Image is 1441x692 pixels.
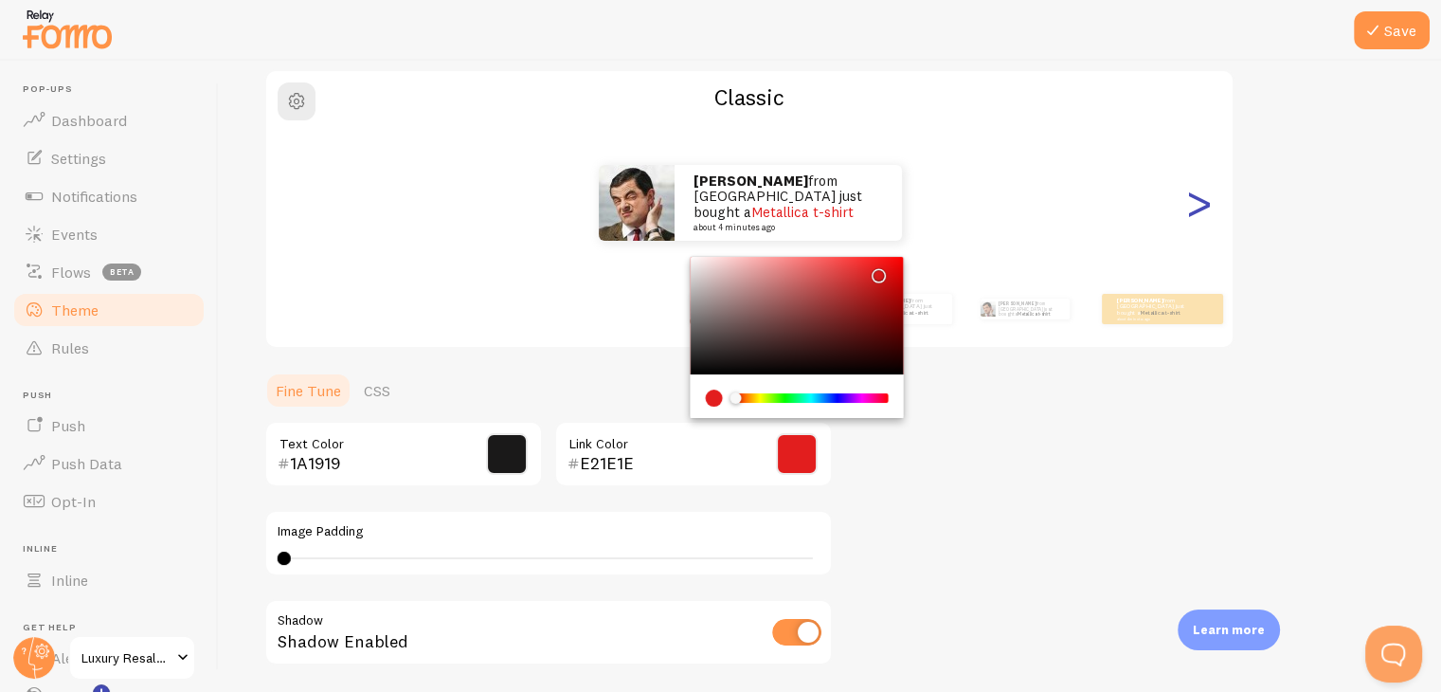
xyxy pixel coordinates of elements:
[102,264,141,281] span: beta
[11,483,207,520] a: Opt-In
[706,390,723,407] div: current color is #E21E1E
[690,294,720,324] img: Fomo
[20,5,115,53] img: fomo-relay-logo-orange.svg
[11,177,207,215] a: Notifications
[51,338,89,357] span: Rules
[352,372,402,410] a: CSS
[23,543,207,555] span: Inline
[999,299,1062,319] p: from [GEOGRAPHIC_DATA] just bought a
[999,300,1036,306] strong: [PERSON_NAME]
[23,390,207,402] span: Push
[51,571,88,590] span: Inline
[23,622,207,634] span: Get Help
[1365,626,1422,683] iframe: Help Scout Beacon - Open
[1117,297,1193,320] p: from [GEOGRAPHIC_DATA] just bought a
[81,646,171,669] span: Luxury Resale Concierge
[888,309,928,317] a: Metallica t-shirt
[11,445,207,483] a: Push Data
[865,317,943,320] small: about 4 minutes ago
[51,263,91,282] span: Flows
[278,523,820,540] label: Image Padding
[1117,297,1162,304] strong: [PERSON_NAME]
[1193,621,1265,639] p: Learn more
[865,297,945,320] p: from [GEOGRAPHIC_DATA] just bought a
[51,111,127,130] span: Dashboard
[693,172,808,190] strong: [PERSON_NAME]
[264,599,833,668] div: Shadow Enabled
[23,83,207,96] span: Pop-ups
[51,300,99,319] span: Theme
[11,329,207,367] a: Rules
[11,101,207,139] a: Dashboard
[693,223,877,232] small: about 4 minutes ago
[691,257,904,418] div: Chrome color picker
[11,561,207,599] a: Inline
[1178,610,1280,650] div: Learn more
[1018,311,1050,317] a: Metallica t-shirt
[980,301,995,317] img: Fomo
[11,215,207,253] a: Events
[264,372,352,410] a: Fine Tune
[51,492,96,511] span: Opt-In
[599,165,675,241] img: Fomo
[68,635,196,681] a: Luxury Resale Concierge
[693,173,883,232] p: from [GEOGRAPHIC_DATA] just bought a
[51,149,106,168] span: Settings
[266,82,1233,112] h2: Classic
[51,416,85,435] span: Push
[11,407,207,445] a: Push
[51,187,137,206] span: Notifications
[11,253,207,291] a: Flows beta
[1187,135,1210,271] div: Next slide
[11,291,207,329] a: Theme
[1117,317,1191,320] small: about 4 minutes ago
[751,203,854,221] a: Metallica t-shirt
[51,454,122,473] span: Push Data
[1140,309,1180,317] a: Metallica t-shirt
[11,139,207,177] a: Settings
[51,225,98,244] span: Events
